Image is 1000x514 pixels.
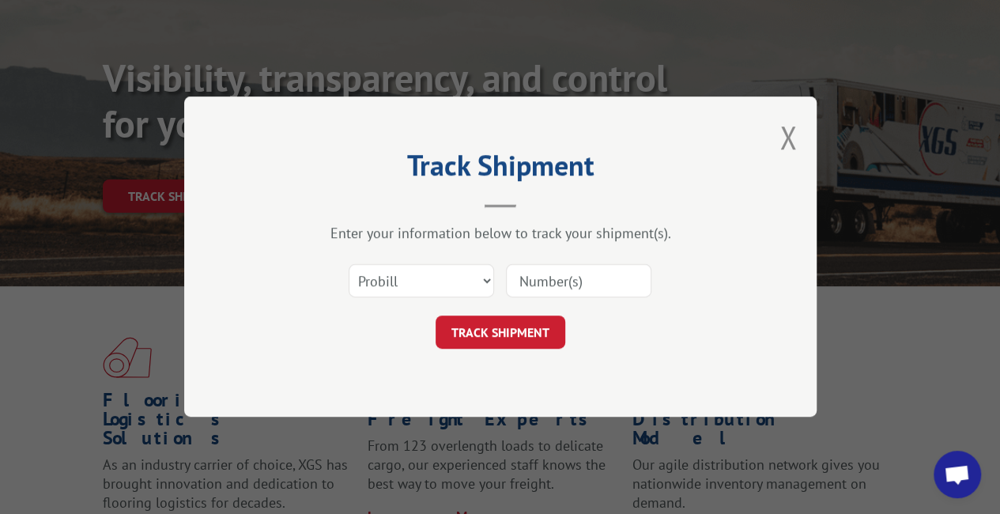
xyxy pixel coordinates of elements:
button: Close modal [779,116,797,158]
div: Enter your information below to track your shipment(s). [263,225,738,243]
input: Number(s) [506,265,651,298]
div: Open chat [934,451,981,498]
button: TRACK SHIPMENT [436,316,565,350]
h2: Track Shipment [263,154,738,184]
